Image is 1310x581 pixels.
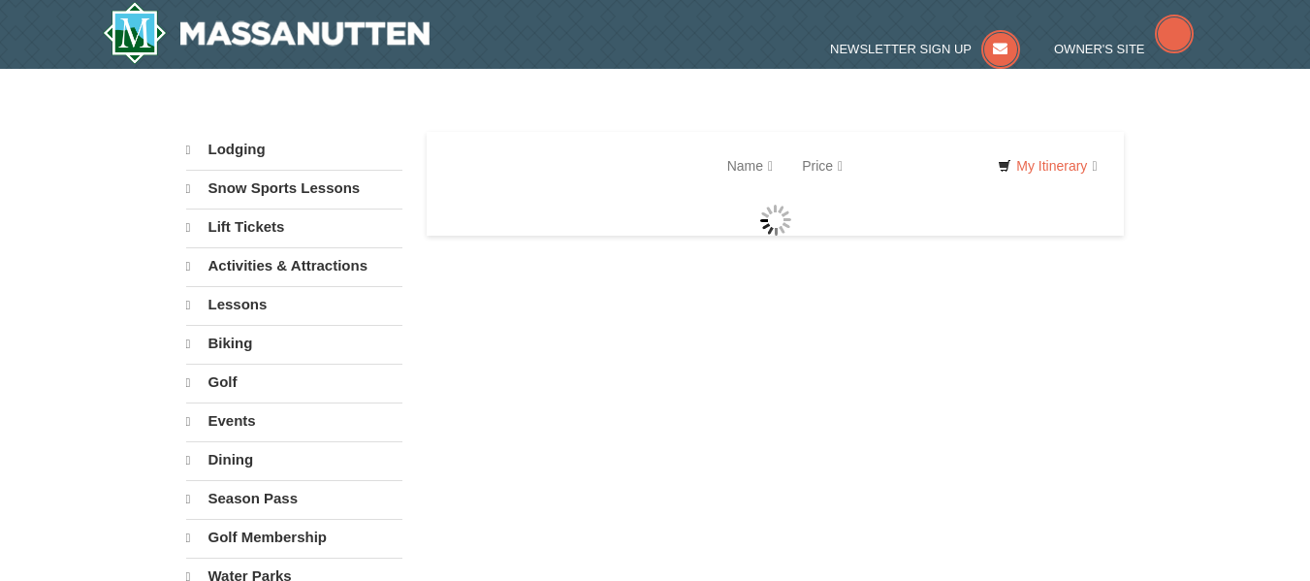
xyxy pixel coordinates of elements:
[713,146,787,185] a: Name
[186,209,402,245] a: Lift Tickets
[103,2,431,64] img: Massanutten Resort Logo
[760,205,791,236] img: wait gif
[103,2,431,64] a: Massanutten Resort
[1054,42,1145,56] span: Owner's Site
[830,42,1020,56] a: Newsletter Sign Up
[186,519,402,556] a: Golf Membership
[186,364,402,401] a: Golf
[985,151,1109,180] a: My Itinerary
[186,480,402,517] a: Season Pass
[186,286,402,323] a: Lessons
[186,170,402,207] a: Snow Sports Lessons
[186,403,402,439] a: Events
[186,441,402,478] a: Dining
[787,146,857,185] a: Price
[186,325,402,362] a: Biking
[186,247,402,284] a: Activities & Attractions
[830,42,972,56] span: Newsletter Sign Up
[1054,42,1194,56] a: Owner's Site
[186,132,402,168] a: Lodging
